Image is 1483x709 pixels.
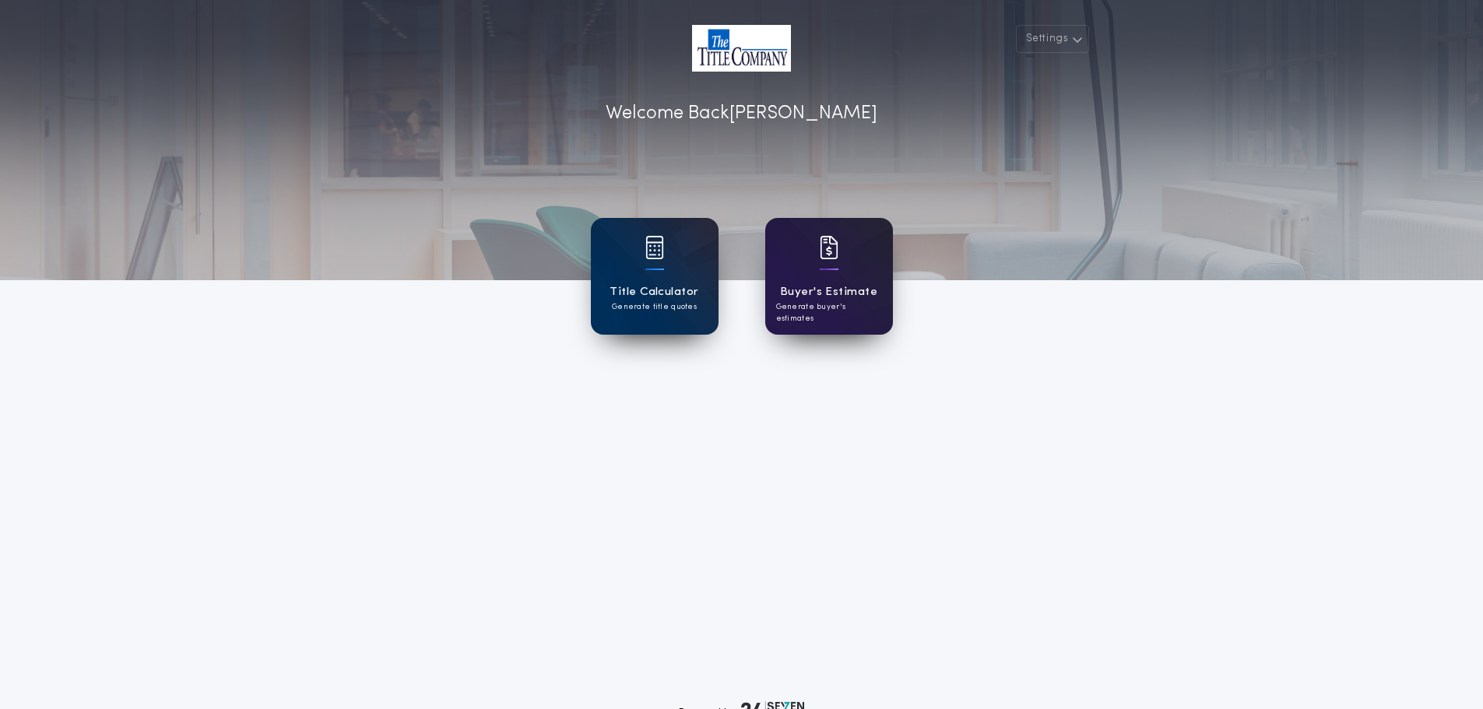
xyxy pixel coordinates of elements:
[776,301,882,325] p: Generate buyer's estimates
[591,218,719,335] a: card iconTitle CalculatorGenerate title quotes
[610,283,698,301] h1: Title Calculator
[692,25,791,72] img: account-logo
[612,301,697,313] p: Generate title quotes
[820,236,838,259] img: card icon
[780,283,877,301] h1: Buyer's Estimate
[1016,25,1089,53] button: Settings
[765,218,893,335] a: card iconBuyer's EstimateGenerate buyer's estimates
[606,100,877,128] p: Welcome Back [PERSON_NAME]
[645,236,664,259] img: card icon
